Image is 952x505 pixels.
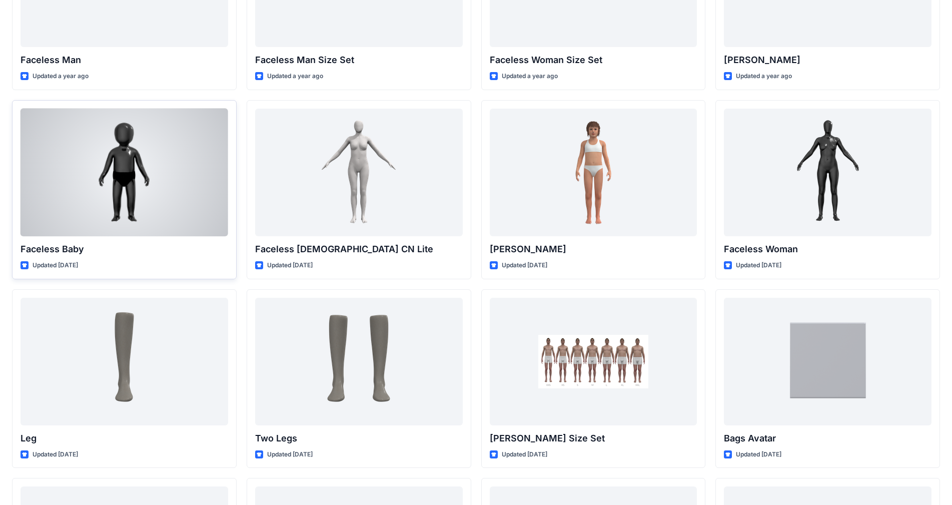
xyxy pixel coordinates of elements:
[267,260,313,271] p: Updated [DATE]
[21,298,228,425] a: Leg
[490,109,697,236] a: Emily
[255,431,463,445] p: Two Legs
[502,449,547,460] p: Updated [DATE]
[21,109,228,236] a: Faceless Baby
[724,53,931,67] p: [PERSON_NAME]
[21,242,228,256] p: Faceless Baby
[33,260,78,271] p: Updated [DATE]
[502,71,558,82] p: Updated a year ago
[490,242,697,256] p: [PERSON_NAME]
[255,298,463,425] a: Two Legs
[267,71,323,82] p: Updated a year ago
[255,53,463,67] p: Faceless Man Size Set
[255,242,463,256] p: Faceless [DEMOGRAPHIC_DATA] CN Lite
[490,298,697,425] a: Oliver Size Set
[490,53,697,67] p: Faceless Woman Size Set
[33,71,89,82] p: Updated a year ago
[267,449,313,460] p: Updated [DATE]
[21,53,228,67] p: Faceless Man
[255,109,463,236] a: Faceless Female CN Lite
[724,242,931,256] p: Faceless Woman
[724,298,931,425] a: Bags Avatar
[724,431,931,445] p: Bags Avatar
[736,449,781,460] p: Updated [DATE]
[502,260,547,271] p: Updated [DATE]
[736,260,781,271] p: Updated [DATE]
[736,71,792,82] p: Updated a year ago
[33,449,78,460] p: Updated [DATE]
[21,431,228,445] p: Leg
[490,431,697,445] p: [PERSON_NAME] Size Set
[724,109,931,236] a: Faceless Woman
